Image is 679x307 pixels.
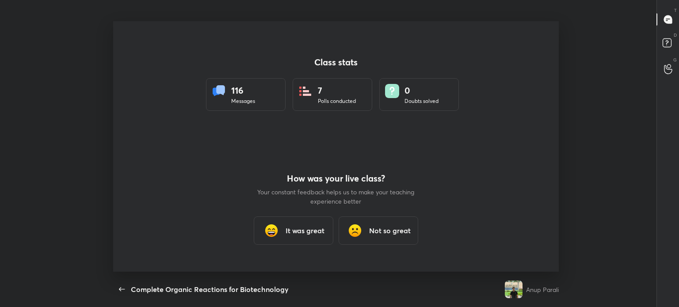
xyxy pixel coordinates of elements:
[674,32,677,38] p: D
[346,222,364,239] img: frowning_face_cmp.gif
[318,84,356,97] div: 7
[369,225,411,236] h3: Not so great
[404,97,439,105] div: Doubts solved
[263,222,280,239] img: grinning_face_with_smiling_eyes_cmp.gif
[231,84,255,97] div: 116
[674,7,677,14] p: T
[231,97,255,105] div: Messages
[286,225,324,236] h3: It was great
[212,84,226,98] img: statsMessages.856aad98.svg
[526,285,559,294] div: Anup Parali
[404,84,439,97] div: 0
[673,57,677,63] p: G
[256,187,416,206] p: Your constant feedback helps us to make your teaching experience better
[256,173,416,184] h4: How was your live class?
[131,284,289,295] div: Complete Organic Reactions for Biotechnology
[206,57,466,68] h4: Class stats
[318,97,356,105] div: Polls conducted
[385,84,399,98] img: doubts.8a449be9.svg
[505,280,523,298] img: 2782fdca8abe4be7a832ca4e3fcd32a4.jpg
[298,84,313,98] img: statsPoll.b571884d.svg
